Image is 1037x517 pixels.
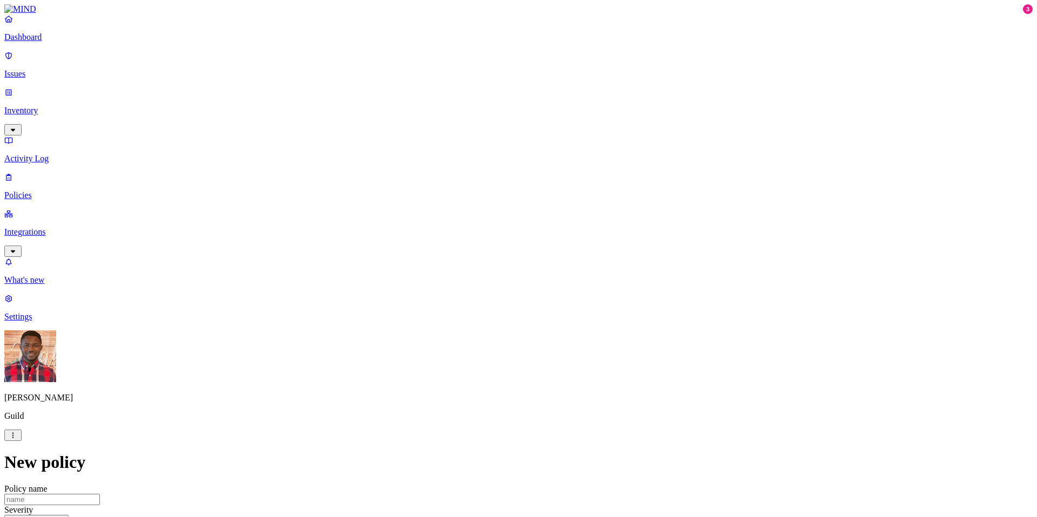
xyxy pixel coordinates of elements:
[4,257,1033,285] a: What's new
[4,32,1033,42] p: Dashboard
[4,172,1033,200] a: Policies
[4,69,1033,79] p: Issues
[4,154,1033,164] p: Activity Log
[4,452,1033,472] h1: New policy
[4,393,1033,403] p: [PERSON_NAME]
[4,51,1033,79] a: Issues
[4,505,33,514] label: Severity
[4,484,48,493] label: Policy name
[4,4,36,14] img: MIND
[4,87,1033,134] a: Inventory
[4,209,1033,255] a: Integrations
[1023,4,1033,14] div: 3
[4,135,1033,164] a: Activity Log
[4,411,1033,421] p: Guild
[4,330,56,382] img: Charles Sawadogo
[4,312,1033,322] p: Settings
[4,4,1033,14] a: MIND
[4,106,1033,115] p: Inventory
[4,227,1033,237] p: Integrations
[4,14,1033,42] a: Dashboard
[4,494,100,505] input: name
[4,294,1033,322] a: Settings
[4,191,1033,200] p: Policies
[4,275,1033,285] p: What's new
